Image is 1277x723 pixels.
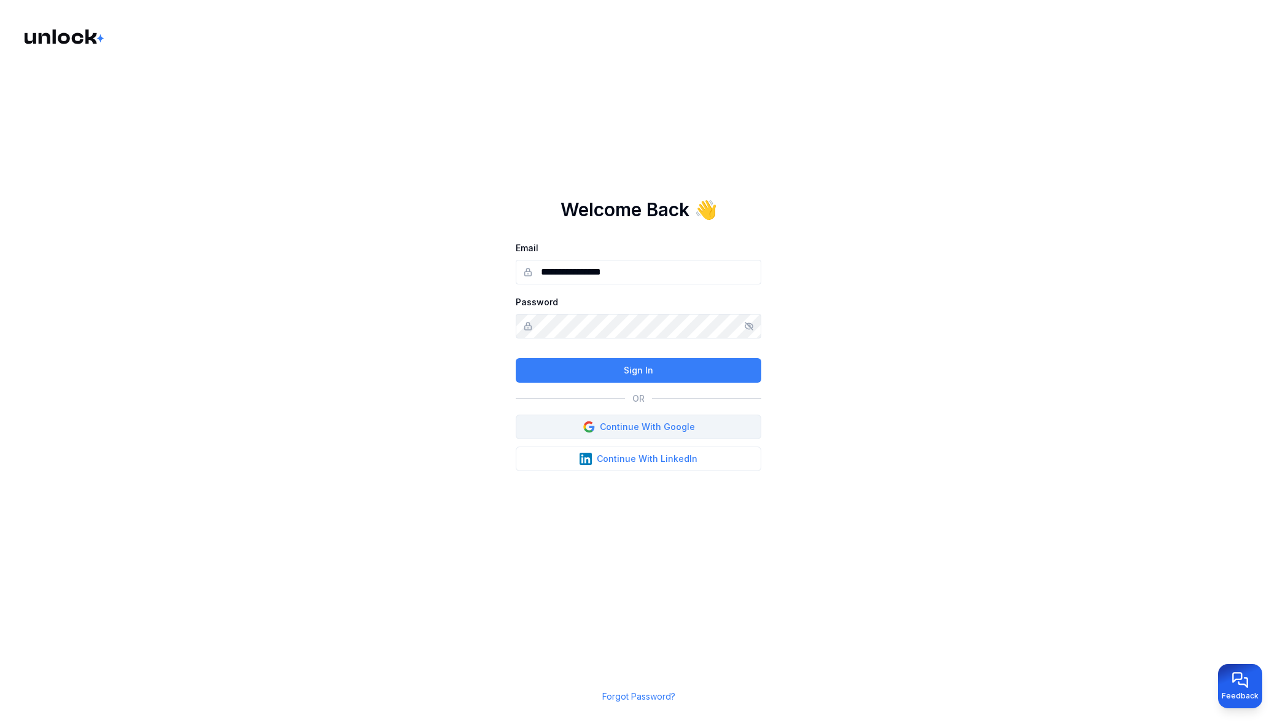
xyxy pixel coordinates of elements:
span: Feedback [1222,691,1259,701]
p: OR [632,393,645,405]
button: Show/hide password [744,321,754,331]
button: Provide feedback [1218,664,1262,708]
label: Password [516,297,558,307]
img: Logo [25,29,106,44]
button: Sign In [516,358,761,383]
label: Email [516,243,538,253]
button: Continue With Google [516,415,761,439]
a: Forgot Password? [602,691,675,702]
button: Continue With LinkedIn [516,447,761,471]
h1: Welcome Back 👋 [561,198,717,221]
